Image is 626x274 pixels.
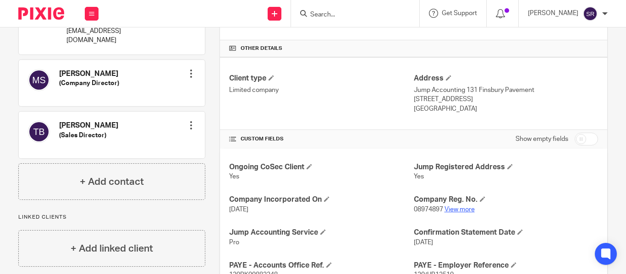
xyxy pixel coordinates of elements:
[28,121,50,143] img: svg%3E
[414,74,598,83] h4: Address
[241,45,282,52] span: Other details
[414,95,598,104] p: [STREET_ADDRESS]
[583,6,598,21] img: svg%3E
[414,162,598,172] h4: Jump Registered Address
[59,79,119,88] h5: (Company Director)
[229,135,413,143] h4: CUSTOM FIELDS
[229,261,413,270] h4: PAYE - Accounts Office Ref.
[229,228,413,237] h4: Jump Accounting Service
[229,206,248,213] span: [DATE]
[229,173,239,180] span: Yes
[414,104,598,113] p: [GEOGRAPHIC_DATA]
[414,86,598,95] p: Jump Accounting 131 Finsbury Pavement
[516,134,568,144] label: Show empty fields
[80,175,144,189] h4: + Add contact
[414,206,443,213] span: 08974897
[59,121,118,130] h4: [PERSON_NAME]
[59,69,119,79] h4: [PERSON_NAME]
[414,261,598,270] h4: PAYE - Employer Reference
[229,74,413,83] h4: Client type
[229,239,239,246] span: Pro
[229,86,413,95] p: Limited company
[528,9,578,18] p: [PERSON_NAME]
[414,228,598,237] h4: Confirmation Statement Date
[71,242,153,256] h4: + Add linked client
[414,195,598,204] h4: Company Reg. No.
[229,195,413,204] h4: Company Incorporated On
[442,10,477,16] span: Get Support
[445,206,475,213] a: View more
[229,162,413,172] h4: Ongoing CoSec Client
[309,11,392,19] input: Search
[18,214,205,221] p: Linked clients
[59,131,118,140] h5: (Sales Director)
[18,7,64,20] img: Pixie
[414,239,433,246] span: [DATE]
[66,27,169,45] p: [EMAIL_ADDRESS][DOMAIN_NAME]
[414,173,424,180] span: Yes
[28,69,50,91] img: svg%3E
